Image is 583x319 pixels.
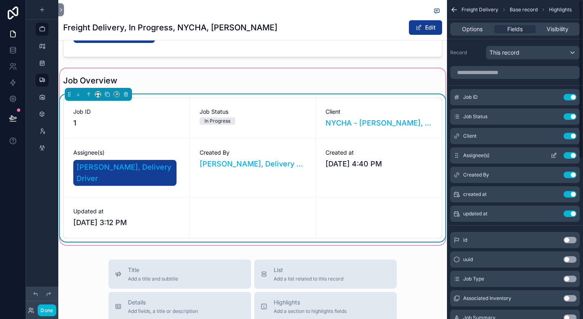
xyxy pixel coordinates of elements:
button: TitleAdd a title and subtitle [109,259,251,289]
span: id [463,237,467,243]
span: uuid [463,256,473,263]
span: Options [462,25,483,33]
span: created at [463,191,487,198]
span: Job Type [463,276,484,282]
button: This record [486,46,580,60]
span: Highlights [549,6,572,13]
span: List [274,266,343,274]
span: Assignee(s) [463,152,489,159]
span: Visibility [547,25,568,33]
span: Created By [200,149,306,157]
span: Freight Delivery [462,6,498,13]
h1: Freight Delivery, In Progress, NYCHA, [PERSON_NAME] [63,22,277,33]
span: Job ID [73,108,180,116]
span: [DATE] 3:12 PM [73,217,180,228]
span: [PERSON_NAME], Delivery Driver [77,162,173,184]
span: Job Status [463,113,487,120]
span: [DATE] 4:40 PM [326,158,432,170]
span: Fields [507,25,523,33]
label: Record [450,49,483,56]
button: Done [38,304,56,316]
span: Client [463,133,477,139]
span: updated at [463,211,487,217]
span: Associated Inventory [463,295,511,302]
button: ListAdd a list related to this record [254,259,397,289]
span: Add fields, a title or description [128,308,198,315]
span: Title [128,266,178,274]
a: NYCHA - [PERSON_NAME], Government, Active [326,117,432,129]
span: Add a section to highlights fields [274,308,347,315]
span: Add a title and subtitle [128,276,178,282]
span: Updated at [73,207,180,215]
span: Client [326,108,432,116]
span: Job Status [200,108,306,116]
span: Details [128,298,198,306]
span: Job ID [463,94,478,100]
span: 1 [73,117,180,129]
a: [PERSON_NAME], Delivery Driver [200,158,306,170]
span: Base record [510,6,538,13]
button: Edit [409,20,442,35]
span: Created at [326,149,432,157]
a: [PERSON_NAME], Delivery Driver [73,160,177,186]
span: Add a list related to this record [274,276,343,282]
span: Created By [463,172,489,178]
span: Assignee(s) [73,149,180,157]
span: Highlights [274,298,347,306]
span: This record [489,49,519,57]
div: In Progress [204,117,230,125]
